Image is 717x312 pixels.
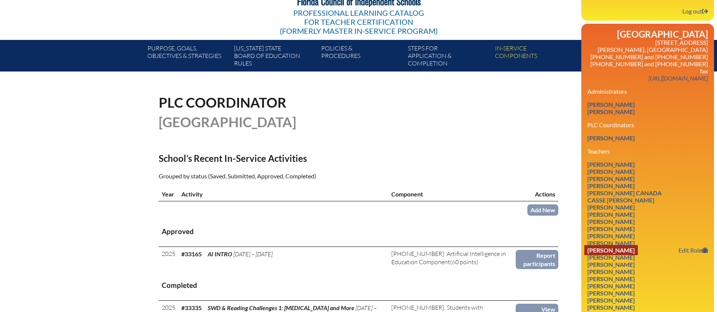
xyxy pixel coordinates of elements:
[584,133,638,143] a: [PERSON_NAME]
[584,202,638,212] a: [PERSON_NAME]
[304,17,413,26] span: for Teacher Certification
[587,148,708,155] h3: Teachers
[405,43,492,72] a: Steps forapplication & completion
[584,99,638,110] a: [PERSON_NAME]
[587,121,708,128] h3: PLC Coordinators
[208,250,232,257] span: AI INTRO
[702,8,708,14] svg: Log out
[587,30,708,39] h2: [GEOGRAPHIC_DATA]
[584,259,638,269] a: [PERSON_NAME]
[584,159,638,169] a: [PERSON_NAME]
[181,250,202,257] b: #33165
[388,187,516,201] th: Component
[584,252,638,262] a: [PERSON_NAME]
[584,166,638,177] a: [PERSON_NAME]
[584,107,638,117] a: [PERSON_NAME]
[584,274,638,284] a: [PERSON_NAME]
[584,288,638,298] a: [PERSON_NAME]
[159,171,424,181] p: Grouped by status (Saved, Submitted, Approved, Completed)
[584,224,638,234] a: [PERSON_NAME]
[584,174,638,184] a: [PERSON_NAME]
[208,304,354,311] span: SWD & Reading Challenges 1: [MEDICAL_DATA] and More
[159,187,178,201] th: Year
[318,43,405,72] a: Policies &Procedures
[527,204,558,215] a: Add New
[391,250,506,265] span: [PHONE_NUMBER]: Artificial Intelligence in Education Component
[584,209,638,219] a: [PERSON_NAME]
[587,88,708,95] h3: Administrators
[584,216,638,227] a: [PERSON_NAME]
[233,250,273,258] span: [DATE] – [DATE]
[388,247,516,271] td: (60 points)
[231,43,318,72] a: [US_STATE] StateBoard of Education rules
[144,43,231,72] a: Purpose, goals,objectives & strategies
[159,94,286,111] span: PLC Coordinator
[584,195,657,205] a: Casse [PERSON_NAME]
[584,245,638,255] a: [PERSON_NAME]
[159,153,424,164] h2: School’s Recent In-Service Activities
[676,245,711,255] a: Edit Role
[584,188,665,198] a: [PERSON_NAME] Canada
[162,227,555,236] h3: Approved
[584,238,638,248] a: [PERSON_NAME]
[584,231,638,241] a: [PERSON_NAME]
[584,266,638,277] a: [PERSON_NAME]
[162,281,555,290] h3: Completed
[516,187,558,201] th: Actions
[584,181,638,191] a: [PERSON_NAME]
[159,114,296,130] span: [GEOGRAPHIC_DATA]
[159,247,178,271] td: 2025
[584,295,638,305] a: [PERSON_NAME]
[584,281,638,291] a: [PERSON_NAME]
[645,73,711,83] a: [URL][DOMAIN_NAME]
[178,187,388,201] th: Activity
[280,8,438,35] div: Professional Learning Catalog (formerly Master In-service Program)
[516,250,558,269] a: Report participants
[492,43,579,72] a: In-servicecomponents
[587,39,708,82] p: [STREET_ADDRESS] [PERSON_NAME], [GEOGRAPHIC_DATA] [PHONE_NUMBER] and [PHONE_NUMBER] [PHONE_NUMBER...
[181,304,202,311] b: #33335
[679,6,711,16] a: Log outLog out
